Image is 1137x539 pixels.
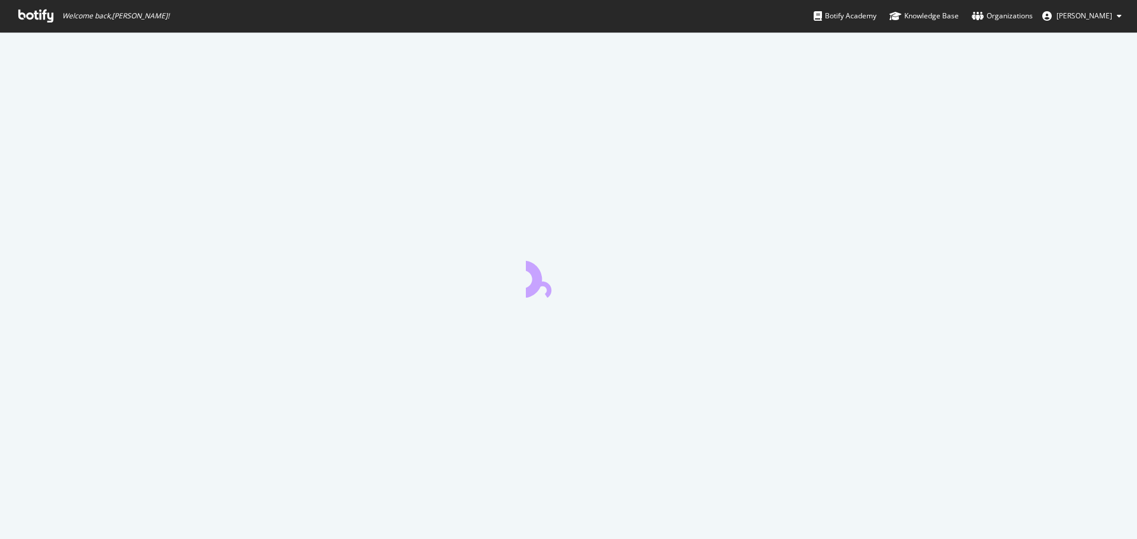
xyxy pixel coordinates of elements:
[814,10,876,22] div: Botify Academy
[889,10,959,22] div: Knowledge Base
[526,255,611,298] div: animation
[1033,7,1131,25] button: [PERSON_NAME]
[1056,11,1112,21] span: Zach Doty
[62,11,169,21] span: Welcome back, [PERSON_NAME] !
[972,10,1033,22] div: Organizations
